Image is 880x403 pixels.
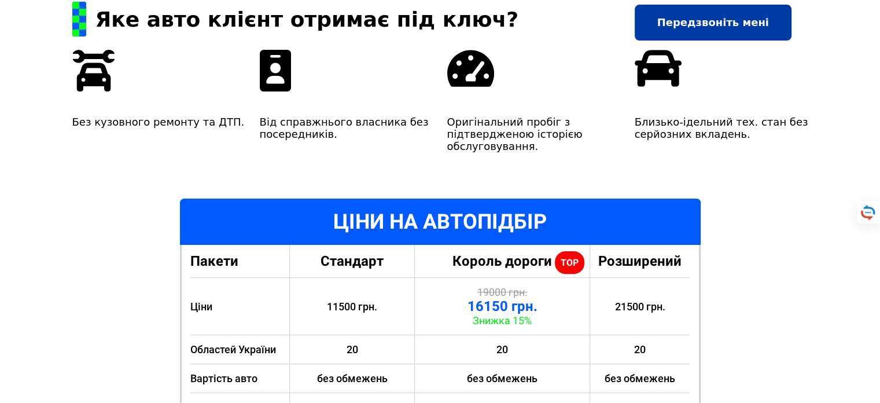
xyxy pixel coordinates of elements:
[605,372,675,384] span: без обмежень
[190,301,212,313] span: Ціни
[635,116,808,140] div: Близько-ідельний тех. стан без серйозних вкладень.
[190,253,238,269] span: Пакети
[467,298,537,314] span: 16150 грн.
[452,253,552,269] span: Король дороги
[260,116,433,140] div: Від справжнього власника без посередників.
[72,8,621,31] div: Яке авто клієнт отримає під ключ?
[317,372,388,384] span: без обмежень
[321,253,384,269] span: Стандарт
[467,372,537,384] span: без обмежень
[496,343,508,356] span: 20
[477,286,527,298] span: 19000 грн.
[635,50,682,87] img: arrows-warranty
[190,343,276,356] span: Областей України
[72,50,115,91] img: arrows-warranty
[260,50,291,91] img: arrows-warranty
[290,278,415,335] div: 11500 грн.
[598,253,682,269] span: Розширений
[447,116,621,152] div: Оригінальний пробіг з підтвердженою історією обслуговування.
[473,314,532,327] span: Знижка 15%
[347,343,358,356] span: 20
[590,278,690,335] div: 21500 грн.
[72,116,246,128] div: Без кузовного ремонту та ДТП.
[634,343,646,356] span: 20
[635,5,791,41] a: Передзвоніть мені
[190,372,257,384] span: Вартість авто
[180,199,701,245] div: Ціни на автопідбір
[447,50,494,87] img: arrows-warranty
